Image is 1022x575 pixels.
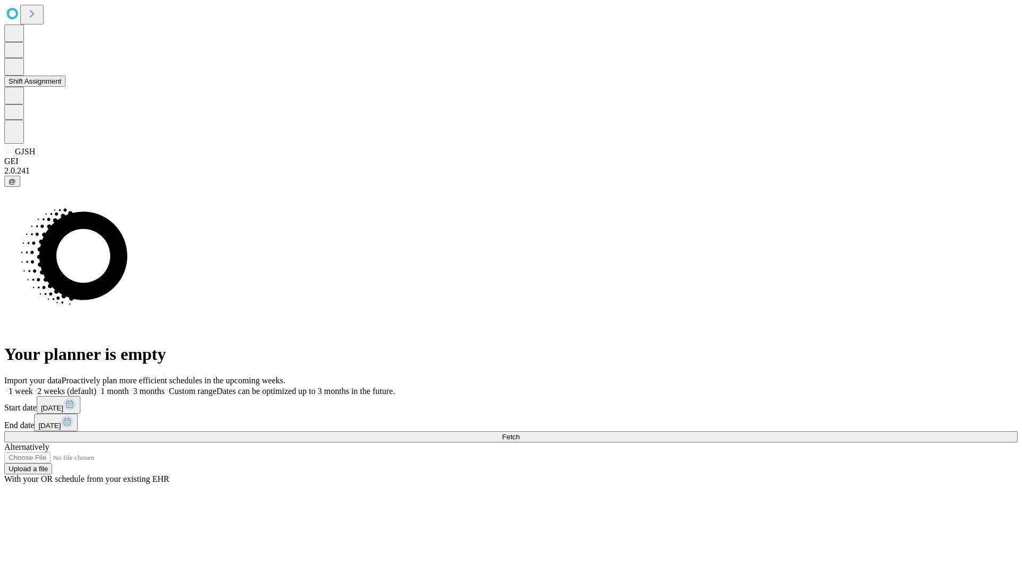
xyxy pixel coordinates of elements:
[4,396,1018,414] div: Start date
[62,376,285,385] span: Proactively plan more efficient schedules in the upcoming weeks.
[133,387,164,396] span: 3 months
[4,431,1018,442] button: Fetch
[4,474,169,483] span: With your OR schedule from your existing EHR
[4,176,20,187] button: @
[4,344,1018,364] h1: Your planner is empty
[37,396,80,414] button: [DATE]
[34,414,78,431] button: [DATE]
[169,387,216,396] span: Custom range
[4,157,1018,166] div: GEI
[217,387,395,396] span: Dates can be optimized up to 3 months in the future.
[15,147,35,156] span: GJSH
[9,177,16,185] span: @
[4,376,62,385] span: Import your data
[38,422,61,430] span: [DATE]
[4,414,1018,431] div: End date
[502,433,520,441] span: Fetch
[37,387,96,396] span: 2 weeks (default)
[4,463,52,474] button: Upload a file
[41,404,63,412] span: [DATE]
[4,76,65,87] button: Shift Assignment
[9,387,33,396] span: 1 week
[101,387,129,396] span: 1 month
[4,166,1018,176] div: 2.0.241
[4,442,49,451] span: Alternatively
